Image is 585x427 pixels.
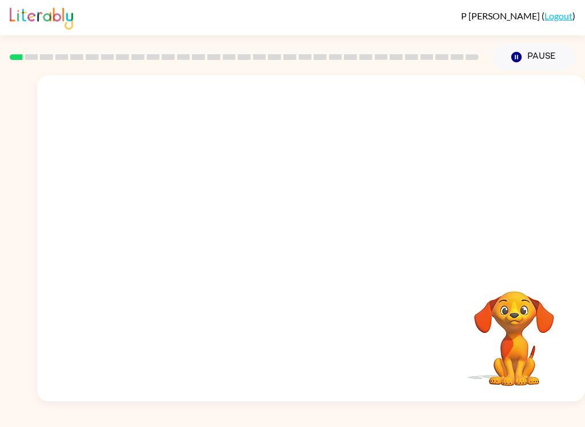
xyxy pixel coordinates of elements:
[492,44,575,70] button: Pause
[461,10,542,21] span: P [PERSON_NAME]
[461,10,575,21] div: ( )
[457,273,571,388] video: Your browser must support playing .mp4 files to use Literably. Please try using another browser.
[544,10,572,21] a: Logout
[10,5,73,30] img: Literably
